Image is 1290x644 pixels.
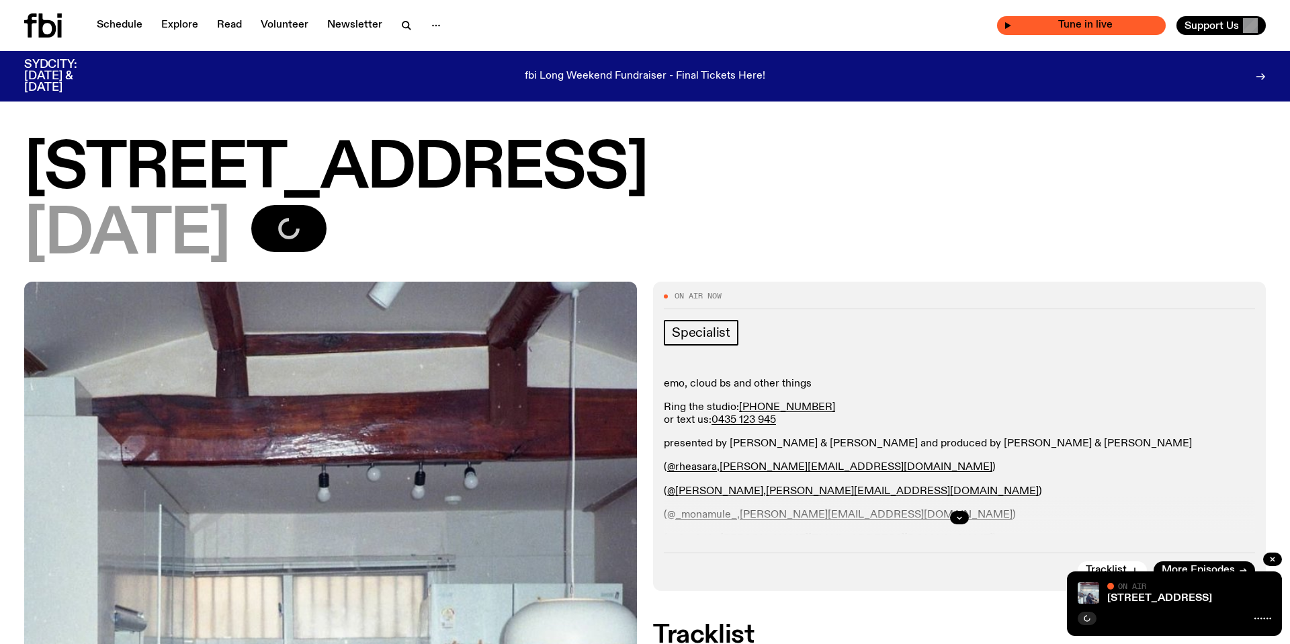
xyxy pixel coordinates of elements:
[667,462,717,473] a: @rheasara
[1176,16,1266,35] button: Support Us
[525,71,765,83] p: fbi Long Weekend Fundraiser - Final Tickets Here!
[664,485,1255,498] p: ( , )
[89,16,150,35] a: Schedule
[1086,565,1127,575] span: Tracklist
[664,461,1255,474] p: ( , )
[209,16,250,35] a: Read
[1118,581,1146,590] span: On Air
[766,486,1039,497] a: [PERSON_NAME][EMAIL_ADDRESS][DOMAIN_NAME]
[24,139,1266,200] h1: [STREET_ADDRESS]
[1078,561,1147,580] button: Tracklist
[712,415,776,426] a: 0435 123 945
[1107,593,1212,604] a: [STREET_ADDRESS]
[997,16,1166,35] button: On Air[STREET_ADDRESS]Tune in live
[675,292,722,300] span: On Air Now
[1012,20,1159,30] span: Tune in live
[253,16,316,35] a: Volunteer
[1078,582,1099,604] img: Pat sits at a dining table with his profile facing the camera. Rhea sits to his left facing the c...
[319,16,390,35] a: Newsletter
[1185,19,1239,32] span: Support Us
[24,205,230,266] span: [DATE]
[667,486,763,497] a: @[PERSON_NAME]
[664,438,1255,450] p: presented by [PERSON_NAME] & [PERSON_NAME] and produced by [PERSON_NAME] & [PERSON_NAME]
[664,401,1255,427] p: Ring the studio: or text us:
[664,320,738,346] a: Specialist
[1162,565,1235,575] span: More Episodes
[153,16,206,35] a: Explore
[24,59,110,93] h3: SYDCITY: [DATE] & [DATE]
[664,378,1255,391] p: emo, cloud bs and other things
[739,402,835,413] a: [PHONE_NUMBER]
[720,462,992,473] a: [PERSON_NAME][EMAIL_ADDRESS][DOMAIN_NAME]
[1154,561,1255,580] a: More Episodes
[672,325,730,340] span: Specialist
